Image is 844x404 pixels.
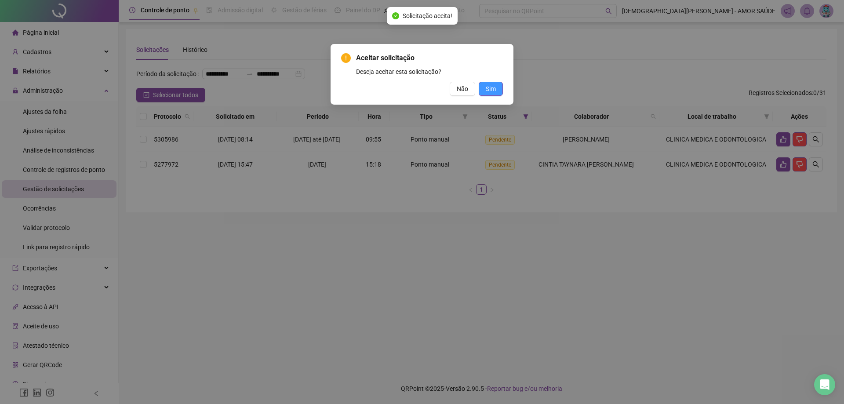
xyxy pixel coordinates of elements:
[403,11,452,21] span: Solicitação aceita!
[356,67,503,76] div: Deseja aceitar esta solicitação?
[479,82,503,96] button: Sim
[450,82,475,96] button: Não
[341,53,351,63] span: exclamation-circle
[457,84,468,94] span: Não
[486,84,496,94] span: Sim
[814,374,835,395] div: Open Intercom Messenger
[356,53,503,63] span: Aceitar solicitação
[392,12,399,19] span: check-circle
